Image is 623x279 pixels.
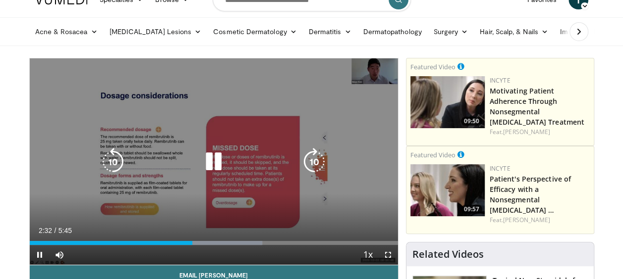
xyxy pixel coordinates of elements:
[410,164,485,216] a: 09:57
[104,22,208,42] a: [MEDICAL_DATA] Lesions
[410,76,485,128] a: 09:50
[410,76,485,128] img: 39505ded-af48-40a4-bb84-dee7792dcfd5.png.150x105_q85_crop-smart_upscale.jpg
[357,22,427,42] a: Dermatopathology
[410,150,455,159] small: Featured Video
[58,227,72,234] span: 5:45
[50,245,69,265] button: Mute
[378,245,398,265] button: Fullscreen
[490,174,571,215] a: Patient's Perspective of Efficacy with a Nonsegmental [MEDICAL_DATA] …
[358,245,378,265] button: Playback Rate
[30,245,50,265] button: Pause
[490,128,590,137] div: Feat.
[207,22,302,42] a: Cosmetic Dermatology
[410,164,485,216] img: 2c48d197-61e9-423b-8908-6c4d7e1deb64.png.150x105_q85_crop-smart_upscale.jpg
[503,128,550,136] a: [PERSON_NAME]
[461,117,482,126] span: 09:50
[303,22,357,42] a: Dermatitis
[461,205,482,214] span: 09:57
[30,58,398,265] video-js: Video Player
[503,216,550,224] a: [PERSON_NAME]
[55,227,57,234] span: /
[490,86,584,127] a: Motivating Patient Adherence Through Nonsegmental [MEDICAL_DATA] Treatment
[474,22,554,42] a: Hair, Scalp, & Nails
[412,248,484,260] h4: Related Videos
[39,227,52,234] span: 2:32
[490,76,510,85] a: Incyte
[490,164,510,173] a: Incyte
[490,216,590,225] div: Feat.
[29,22,104,42] a: Acne & Rosacea
[428,22,474,42] a: Surgery
[410,62,455,71] small: Featured Video
[30,241,398,245] div: Progress Bar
